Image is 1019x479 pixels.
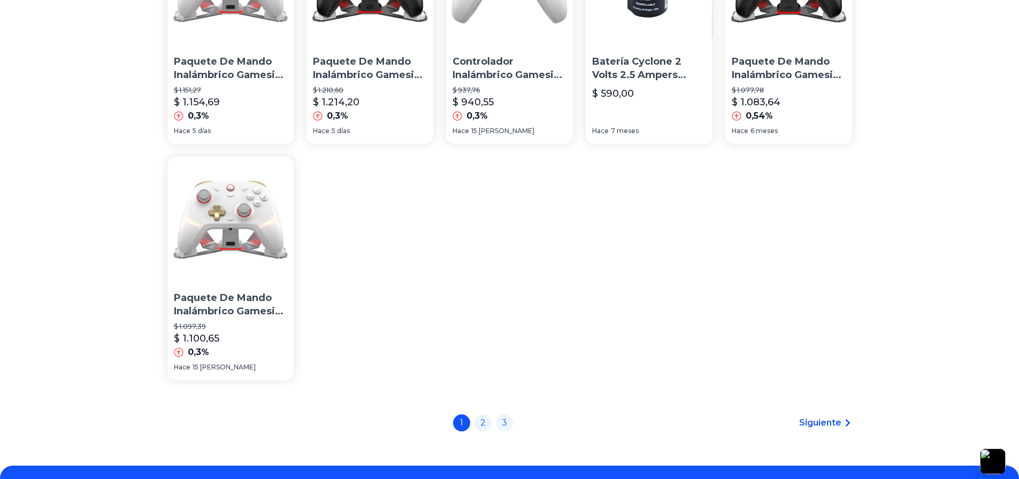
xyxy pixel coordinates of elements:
[327,110,348,122] p: 0,3%
[313,86,427,95] p: $ 1.210,60
[732,86,846,95] p: $ 1.077,78
[453,55,566,82] p: Controlador Inalámbrico Gamesir Cyclone 2 Edición Estándar
[611,127,639,135] span: 7 meses
[799,416,841,429] span: Siguiente
[732,55,846,82] p: Paquete De Mando Inalámbrico Gamesir Cyclone 2, Edición Negr
[746,110,773,122] p: 0,54%
[188,110,209,122] p: 0,3%
[799,416,852,429] a: Siguiente
[750,127,778,135] span: 6 meses
[167,157,294,380] a: Paquete De Mando Inalámbrico Gamesir Cyclone 2, Edición BlanPaquete De Mando Inalámbrico Gamesir ...
[592,127,609,135] span: Hace
[732,95,780,110] p: $ 1.083,64
[313,95,359,110] p: $ 1.214,20
[193,127,211,135] span: 5 días
[466,110,488,122] p: 0,3%
[592,55,706,82] p: Batería Cyclone 2 Volts 2.5 Ampers 0810-0004 Tamaño D
[732,127,748,135] span: Hace
[174,291,288,318] p: Paquete De Mando Inalámbrico Gamesir Cyclone 2, Edición [PERSON_NAME]
[332,127,350,135] span: 5 días
[174,322,288,331] p: $ 1.097,39
[471,127,534,135] span: 15 [PERSON_NAME]
[188,346,209,359] p: 0,3%
[313,55,427,82] p: Paquete De Mando Inalámbrico Gamesir Cyclone 2, Edición Negr
[174,55,288,82] p: Paquete De Mando Inalámbrico Gamesir Cyclone 2, Edición [PERSON_NAME]
[193,363,256,372] span: 15 [PERSON_NAME]
[174,86,288,95] p: $ 1.151,27
[453,127,469,135] span: Hace
[313,127,330,135] span: Hace
[453,95,494,110] p: $ 940,55
[174,127,190,135] span: Hace
[174,363,190,372] span: Hace
[592,86,634,101] p: $ 590,00
[167,157,294,283] img: Paquete De Mando Inalámbrico Gamesir Cyclone 2, Edición Blan
[453,86,566,95] p: $ 937,76
[174,331,219,346] p: $ 1.100,65
[174,95,220,110] p: $ 1.154,69
[496,414,513,431] a: 3
[474,414,492,431] a: 2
